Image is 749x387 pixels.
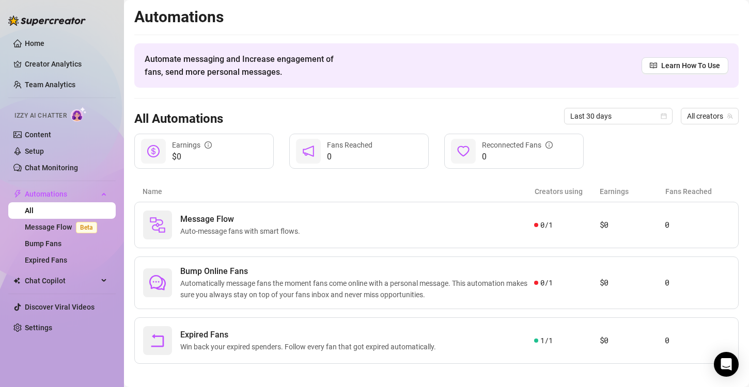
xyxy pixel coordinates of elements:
span: Automatically message fans the moment fans come online with a personal message. This automation m... [180,278,534,300]
a: All [25,206,34,215]
span: 0 [327,151,372,163]
article: $0 [600,219,665,231]
img: svg%3e [149,217,166,233]
a: Creator Analytics [25,56,107,72]
a: Message FlowBeta [25,223,101,231]
span: Auto-message fans with smart flows. [180,225,304,237]
article: $0 [600,334,665,347]
span: Last 30 days [570,108,666,124]
span: rollback [149,332,166,349]
span: Learn How To Use [661,60,720,71]
span: Bump Online Fans [180,265,534,278]
article: Creators using [535,186,600,197]
span: 0 / 1 [540,277,552,288]
span: read [650,62,657,69]
img: AI Chatter [71,107,87,122]
span: Win back your expired spenders. Follow every fan that got expired automatically. [180,341,440,352]
a: Learn How To Use [642,57,728,74]
a: Team Analytics [25,80,75,89]
span: Message Flow [180,213,304,225]
span: heart [457,145,470,157]
article: Fans Reached [665,186,730,197]
div: Earnings [172,139,212,151]
a: Chat Monitoring [25,164,78,172]
span: thunderbolt [13,190,22,198]
a: Settings [25,324,52,332]
span: team [727,113,733,119]
a: Content [25,131,51,139]
span: $0 [172,151,212,163]
span: info-circle [205,141,212,149]
h3: All Automations [134,111,223,127]
span: notification [302,145,315,157]
span: Chat Copilot [25,272,98,289]
article: $0 [600,277,665,289]
a: Bump Fans [25,239,61,248]
a: Setup [25,147,44,155]
article: 0 [665,219,730,231]
h2: Automations [134,7,739,27]
span: calendar [661,113,667,119]
span: 0 / 1 [540,219,552,231]
article: Earnings [600,186,665,197]
img: Chat Copilot [13,277,20,284]
a: Expired Fans [25,256,67,264]
a: Home [25,39,44,47]
div: Reconnected Fans [482,139,553,151]
span: comment [149,275,166,291]
span: dollar [147,145,160,157]
span: Automations [25,186,98,202]
a: Discover Viral Videos [25,303,95,311]
span: Fans Reached [327,141,372,149]
span: 1 / 1 [540,335,552,346]
article: 0 [665,277,730,289]
img: logo-BBDzfeDw.svg [8,15,86,26]
article: Name [143,186,535,197]
span: Automate messaging and Increase engagement of fans, send more personal messages. [145,53,344,78]
span: Beta [76,222,97,233]
span: Expired Fans [180,329,440,341]
span: Izzy AI Chatter [14,111,67,121]
span: 0 [482,151,553,163]
article: 0 [665,334,730,347]
span: All creators [687,108,732,124]
span: info-circle [545,141,553,149]
div: Open Intercom Messenger [714,352,739,377]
